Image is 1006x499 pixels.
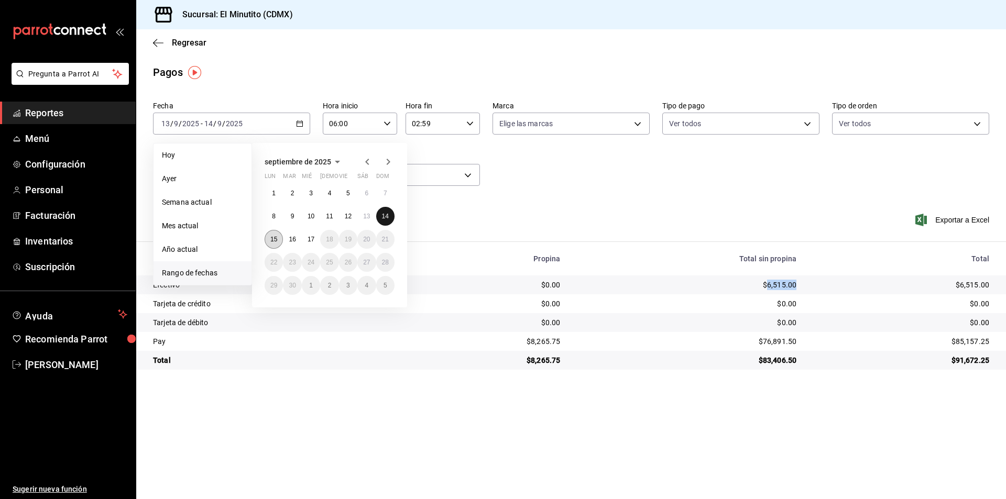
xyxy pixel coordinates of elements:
[320,173,382,184] abbr: jueves
[417,298,561,309] div: $0.00
[328,282,332,289] abbr: 2 de octubre de 2025
[577,355,796,365] div: $83,406.50
[302,253,320,272] button: 24 de septiembre de 2025
[265,158,331,166] span: septiembre de 2025
[339,173,347,184] abbr: viernes
[577,280,796,290] div: $6,515.00
[417,317,561,328] div: $0.00
[376,230,395,249] button: 21 de septiembre de 2025
[376,276,395,295] button: 5 de octubre de 2025
[153,355,400,365] div: Total
[188,66,201,79] img: Tooltip marker
[346,282,350,289] abbr: 3 de octubre de 2025
[153,298,400,309] div: Tarjeta de crédito
[283,207,301,226] button: 9 de septiembre de 2025
[357,207,376,226] button: 13 de septiembre de 2025
[153,64,183,80] div: Pagos
[326,236,333,243] abbr: 18 de septiembre de 2025
[382,259,389,266] abbr: 28 de septiembre de 2025
[339,184,357,203] button: 5 de septiembre de 2025
[12,63,129,85] button: Pregunta a Parrot AI
[813,280,989,290] div: $6,515.00
[323,102,397,109] label: Hora inicio
[25,131,127,146] span: Menú
[326,213,333,220] abbr: 11 de septiembre de 2025
[289,259,296,266] abbr: 23 de septiembre de 2025
[339,276,357,295] button: 3 de octubre de 2025
[917,214,989,226] button: Exportar a Excel
[289,282,296,289] abbr: 30 de septiembre de 2025
[499,118,553,129] span: Elige las marcas
[320,276,338,295] button: 2 de octubre de 2025
[339,253,357,272] button: 26 de septiembre de 2025
[320,253,338,272] button: 25 de septiembre de 2025
[406,102,480,109] label: Hora fin
[272,213,276,220] abbr: 8 de septiembre de 2025
[265,276,283,295] button: 29 de septiembre de 2025
[813,355,989,365] div: $91,672.25
[384,282,387,289] abbr: 5 de octubre de 2025
[162,150,243,161] span: Hoy
[162,268,243,279] span: Rango de fechas
[326,259,333,266] abbr: 25 de septiembre de 2025
[283,173,296,184] abbr: martes
[173,119,179,128] input: --
[162,197,243,208] span: Semana actual
[365,282,368,289] abbr: 4 de octubre de 2025
[363,213,370,220] abbr: 13 de septiembre de 2025
[265,173,276,184] abbr: lunes
[577,298,796,309] div: $0.00
[813,254,989,263] div: Total
[662,102,819,109] label: Tipo de pago
[170,119,173,128] span: /
[339,230,357,249] button: 19 de septiembre de 2025
[28,69,113,80] span: Pregunta a Parrot AI
[376,184,395,203] button: 7 de septiembre de 2025
[363,236,370,243] abbr: 20 de septiembre de 2025
[363,259,370,266] abbr: 27 de septiembre de 2025
[302,207,320,226] button: 10 de septiembre de 2025
[201,119,203,128] span: -
[270,259,277,266] abbr: 22 de septiembre de 2025
[320,184,338,203] button: 4 de septiembre de 2025
[162,244,243,255] span: Año actual
[376,207,395,226] button: 14 de septiembre de 2025
[302,173,312,184] abbr: miércoles
[25,106,127,120] span: Reportes
[289,236,296,243] abbr: 16 de septiembre de 2025
[25,358,127,372] span: [PERSON_NAME]
[265,156,344,168] button: septiembre de 2025
[308,259,314,266] abbr: 24 de septiembre de 2025
[217,119,222,128] input: --
[25,332,127,346] span: Recomienda Parrot
[153,38,206,48] button: Regresar
[309,190,313,197] abbr: 3 de septiembre de 2025
[577,336,796,347] div: $76,891.50
[265,230,283,249] button: 15 de septiembre de 2025
[25,260,127,274] span: Suscripción
[577,317,796,328] div: $0.00
[382,213,389,220] abbr: 14 de septiembre de 2025
[382,236,389,243] abbr: 21 de septiembre de 2025
[832,102,989,109] label: Tipo de orden
[339,207,357,226] button: 12 de septiembre de 2025
[320,230,338,249] button: 18 de septiembre de 2025
[222,119,225,128] span: /
[357,184,376,203] button: 6 de septiembre de 2025
[272,190,276,197] abbr: 1 de septiembre de 2025
[204,119,213,128] input: --
[7,76,129,87] a: Pregunta a Parrot AI
[265,253,283,272] button: 22 de septiembre de 2025
[174,8,293,21] h3: Sucursal: El Minutito (CDMX)
[172,38,206,48] span: Regresar
[153,336,400,347] div: Pay
[25,308,114,320] span: Ayuda
[213,119,216,128] span: /
[365,190,368,197] abbr: 6 de septiembre de 2025
[813,336,989,347] div: $85,157.25
[162,173,243,184] span: Ayer
[25,234,127,248] span: Inventarios
[153,102,310,109] label: Fecha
